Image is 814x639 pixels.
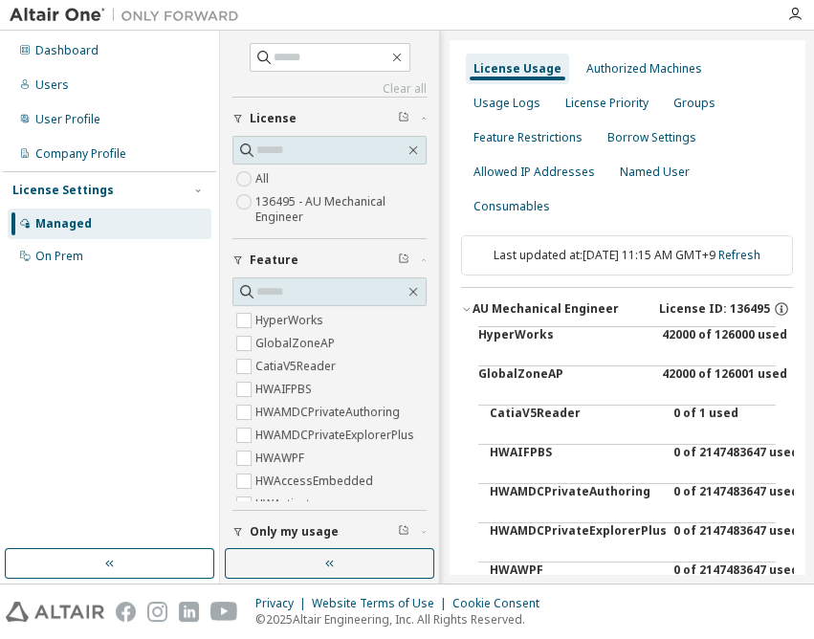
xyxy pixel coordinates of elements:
div: HWAMDCPrivateAuthoring [490,484,662,530]
div: HWAMDCPrivateExplorerPlus [490,523,662,569]
p: © 2025 Altair Engineering, Inc. All Rights Reserved. [255,611,551,628]
div: Privacy [255,596,312,611]
img: facebook.svg [116,602,136,622]
span: License [250,111,297,126]
label: HWAWPF [255,447,308,470]
div: Website Terms of Use [312,596,452,611]
button: License [232,98,427,140]
div: Allowed IP Addresses [473,165,595,180]
label: HyperWorks [255,309,327,332]
div: Dashboard [35,43,99,58]
span: Only my usage [250,524,339,540]
img: Altair One [10,6,249,25]
div: HyperWorks [478,327,650,373]
button: GlobalZoneAP42000 of 126001 used [478,366,776,412]
button: HWAWPF0 of 2147483647 used [490,562,776,608]
label: HWActivate [255,493,320,516]
a: Clear all [232,81,427,97]
label: 136495 - AU Mechanical Engineer [255,190,427,229]
span: License ID: 136495 [659,301,770,317]
label: HWAMDCPrivateAuthoring [255,401,404,424]
a: Refresh [718,247,760,263]
div: On Prem [35,249,83,264]
label: HWAIFPBS [255,378,316,401]
div: Managed [35,216,92,231]
button: CatiaV5Reader0 of 1 used [490,406,776,452]
button: HWAMDCPrivateAuthoring0 of 2147483647 used [490,484,776,530]
div: User Profile [35,112,100,127]
label: GlobalZoneAP [255,332,339,355]
button: AU Mechanical EngineerLicense ID: 136495 [461,288,793,330]
span: Clear filter [398,253,409,268]
div: Borrow Settings [607,130,696,145]
img: altair_logo.svg [6,602,104,622]
div: Cookie Consent [452,596,551,611]
div: Company Profile [35,146,126,162]
div: License Usage [473,61,561,77]
div: Authorized Machines [586,61,702,77]
img: youtube.svg [210,602,238,622]
button: Feature [232,239,427,281]
button: HWAIFPBS0 of 2147483647 used [490,445,776,491]
div: Consumables [473,199,550,214]
div: Users [35,77,69,93]
div: Groups [673,96,715,111]
label: All [255,167,273,190]
div: License Settings [12,183,114,198]
div: Last updated at: [DATE] 11:15 AM GMT+9 [461,235,793,275]
div: AU Mechanical Engineer [473,301,619,317]
div: HWAWPF [490,562,662,608]
button: HyperWorks42000 of 126000 used [478,327,776,373]
div: HWAIFPBS [490,445,662,491]
button: Only my usage [232,511,427,553]
span: Clear filter [398,524,409,540]
img: instagram.svg [147,602,167,622]
div: GlobalZoneAP [478,366,650,412]
span: Clear filter [398,111,409,126]
div: Named User [620,165,690,180]
div: Usage Logs [473,96,540,111]
div: License Priority [565,96,649,111]
span: Feature [250,253,298,268]
div: Feature Restrictions [473,130,583,145]
label: HWAccessEmbedded [255,470,377,493]
img: linkedin.svg [179,602,199,622]
button: HWAMDCPrivateExplorerPlus0 of 2147483647 used [490,523,776,569]
div: CatiaV5Reader [490,406,662,452]
label: CatiaV5Reader [255,355,340,378]
label: HWAMDCPrivateExplorerPlus [255,424,418,447]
